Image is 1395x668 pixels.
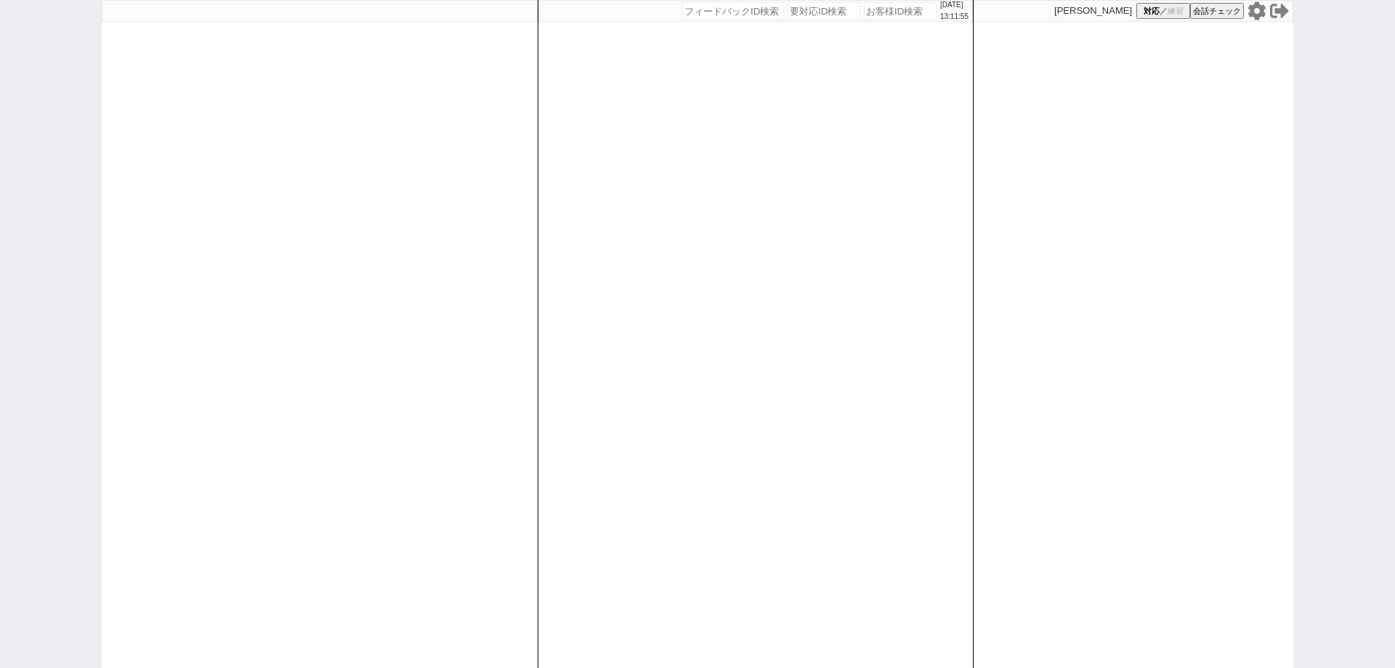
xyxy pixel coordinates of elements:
button: 会話チェック [1190,3,1244,19]
span: 練習 [1168,6,1184,17]
input: 要対応ID検索 [788,2,860,20]
span: 対応 [1144,6,1160,17]
input: お客様ID検索 [864,2,937,20]
input: フィードバックID検索 [682,2,784,20]
p: 13:11:55 [940,11,969,23]
button: 対応／練習 [1136,3,1190,19]
p: [PERSON_NAME] [1054,5,1132,17]
span: 会話チェック [1193,6,1241,17]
